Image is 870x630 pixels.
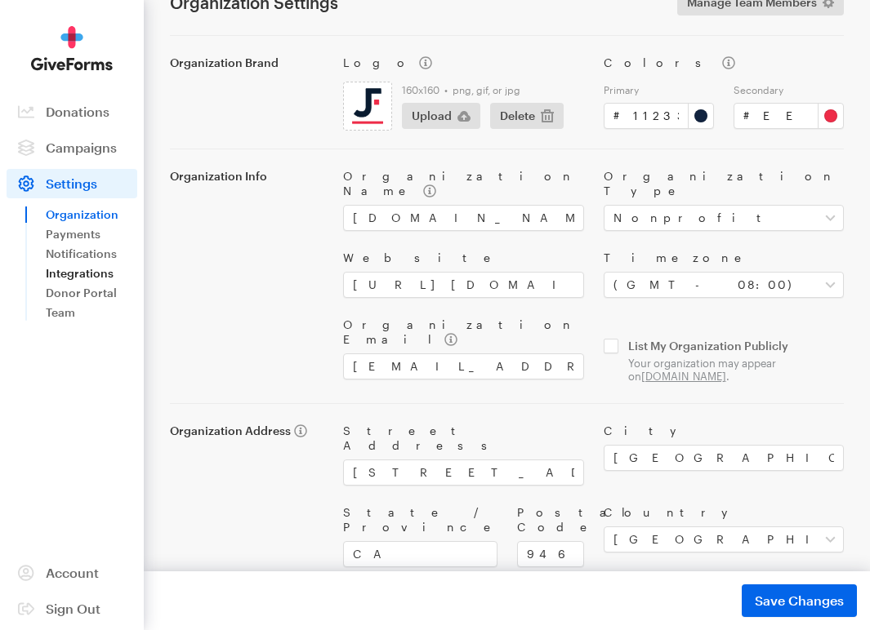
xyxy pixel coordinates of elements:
[46,224,137,244] a: Payments
[742,584,857,617] button: Save Changes
[7,558,137,588] a: Account
[46,205,137,224] a: Organization
[343,169,583,198] label: Organization Name
[604,251,844,265] label: Timezone
[46,565,99,580] span: Account
[170,55,323,70] label: Organization Brand
[604,55,844,70] label: Colors
[46,283,137,303] a: Donor Portal
[46,601,100,616] span: Sign Out
[604,169,844,198] label: Organization Type
[490,103,564,129] button: Delete
[170,424,323,438] label: Organization Address
[500,106,535,126] span: Delete
[7,594,137,623] a: Sign Out
[412,106,452,126] span: Upload
[604,424,844,438] label: City
[604,505,844,520] label: Country
[343,251,583,265] label: Website
[170,169,323,184] label: Organization Info
[402,103,480,129] button: Upload
[734,83,844,96] label: Secondary
[641,370,726,383] a: [DOMAIN_NAME]
[31,26,113,71] img: GiveForms
[46,264,137,283] a: Integrations
[7,133,137,162] a: Campaigns
[7,169,137,198] a: Settings
[46,303,137,322] a: Team
[755,591,844,610] span: Save Changes
[604,83,714,96] label: Primary
[46,104,109,119] span: Donations
[343,272,583,298] input: https://www.example.com
[343,55,583,70] label: Logo
[7,97,137,126] a: Donations
[402,83,583,96] label: 160x160 • png, gif, or jpg
[46,175,97,191] span: Settings
[343,424,583,453] label: Street Address
[46,244,137,264] a: Notifications
[343,505,497,535] label: State / Province
[46,140,117,155] span: Campaigns
[343,317,583,347] label: Organization Email
[517,505,584,535] label: Postal Code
